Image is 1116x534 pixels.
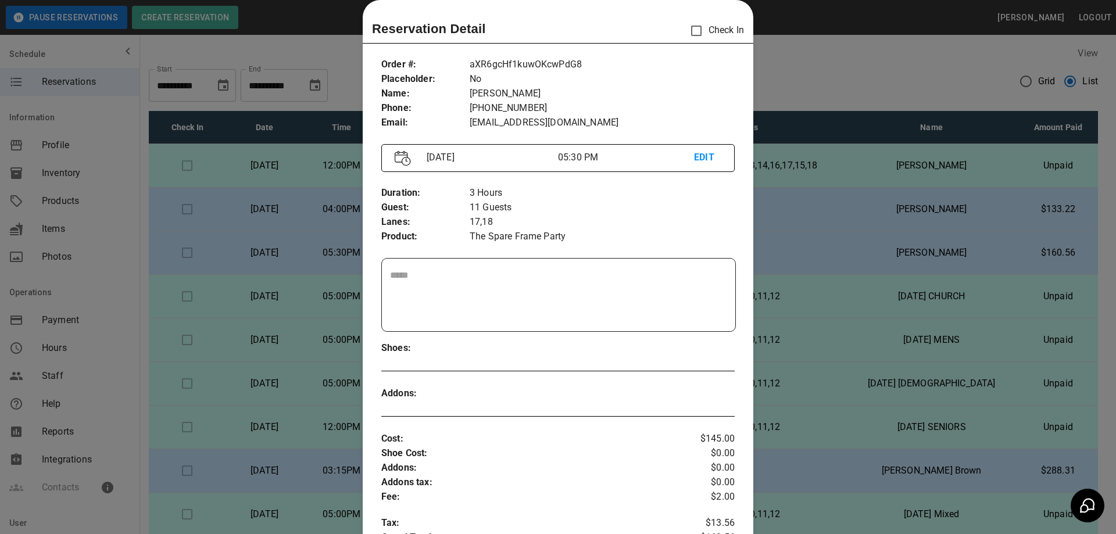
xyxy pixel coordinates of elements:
p: Placeholder : [381,72,470,87]
p: aXR6gcHf1kuwOKcwPdG8 [470,58,735,72]
p: $0.00 [676,461,735,475]
p: Shoe Cost : [381,446,676,461]
p: [PHONE_NUMBER] [470,101,735,116]
p: Product : [381,230,470,244]
p: Email : [381,116,470,130]
p: Shoes : [381,341,470,356]
p: Addons tax : [381,475,676,490]
p: No [470,72,735,87]
p: 3 Hours [470,186,735,200]
p: Reservation Detail [372,19,486,38]
p: Lanes : [381,215,470,230]
p: EDIT [694,150,721,165]
p: 17,18 [470,215,735,230]
p: 11 Guests [470,200,735,215]
p: Fee : [381,490,676,504]
p: Guest : [381,200,470,215]
p: Phone : [381,101,470,116]
p: Addons : [381,386,470,401]
p: Tax : [381,516,676,531]
p: [PERSON_NAME] [470,87,735,101]
p: 05:30 PM [558,150,694,164]
p: $145.00 [676,432,735,446]
p: [EMAIL_ADDRESS][DOMAIN_NAME] [470,116,735,130]
p: Name : [381,87,470,101]
p: $0.00 [676,446,735,461]
p: Addons : [381,461,676,475]
p: Cost : [381,432,676,446]
p: Duration : [381,186,470,200]
p: $2.00 [676,490,735,504]
img: Vector [395,150,411,166]
p: $0.00 [676,475,735,490]
p: Order # : [381,58,470,72]
p: The Spare Frame Party [470,230,735,244]
p: [DATE] [422,150,558,164]
p: $13.56 [676,516,735,531]
p: Check In [684,19,744,43]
